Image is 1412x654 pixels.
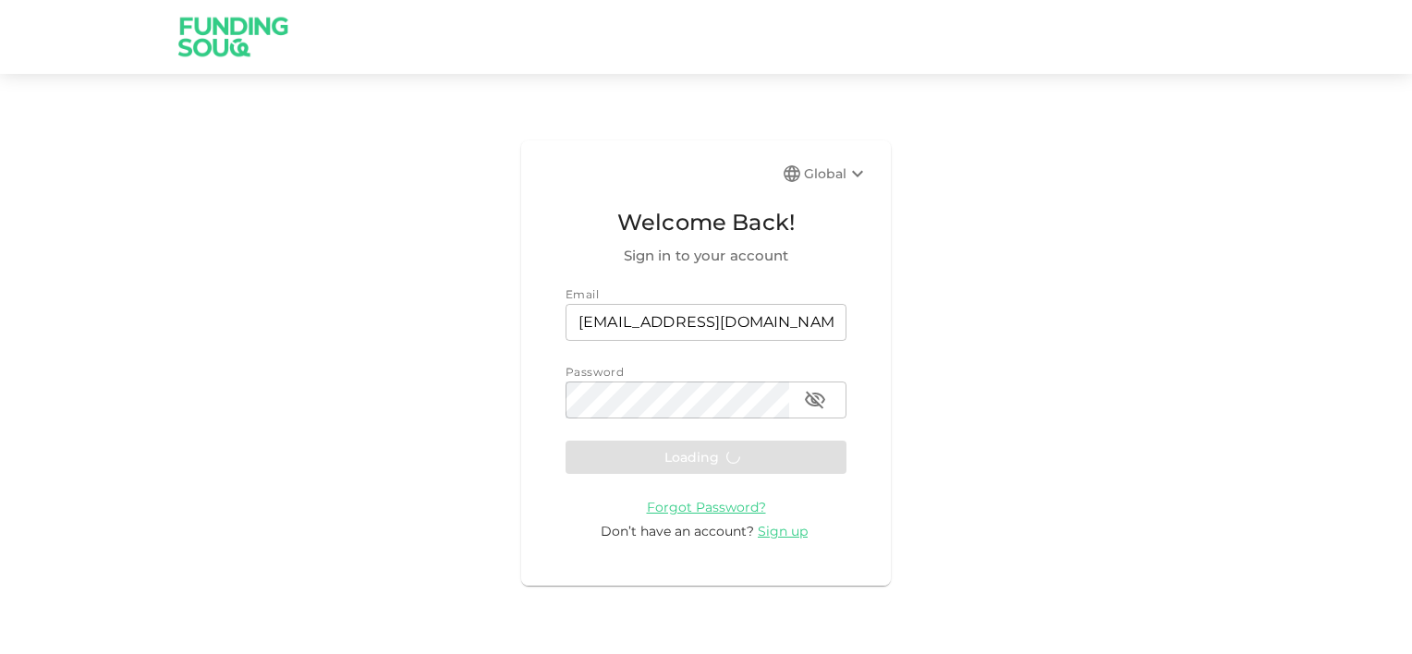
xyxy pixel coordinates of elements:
[566,365,624,379] span: Password
[566,287,599,301] span: Email
[647,498,766,515] a: Forgot Password?
[804,163,869,185] div: Global
[566,205,846,240] span: Welcome Back!
[566,304,846,341] input: email
[566,381,789,418] input: password
[601,523,754,539] span: Don’t have an account?
[647,499,766,515] span: Forgot Password?
[566,245,846,267] span: Sign in to your account
[758,523,808,539] span: Sign up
